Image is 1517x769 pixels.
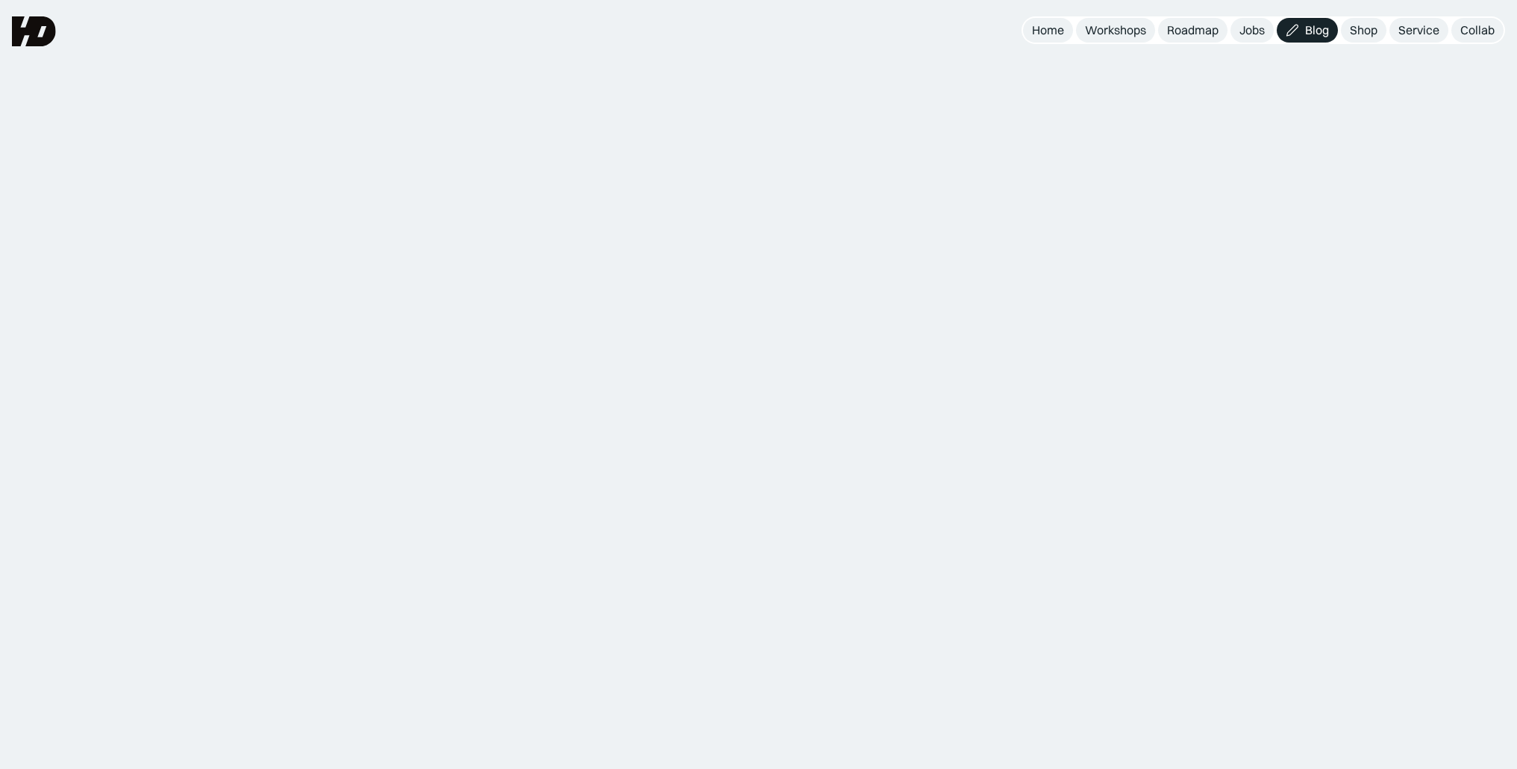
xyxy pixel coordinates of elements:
a: Workshops [1076,18,1155,43]
a: Home [1023,18,1073,43]
div: Blog [1305,22,1329,38]
div: Jobs [1239,22,1265,38]
div: Service [1398,22,1439,38]
a: Service [1389,18,1448,43]
div: Roadmap [1167,22,1219,38]
a: Jobs [1230,18,1274,43]
a: Roadmap [1158,18,1227,43]
a: Collab [1451,18,1504,43]
a: Shop [1341,18,1386,43]
a: Blog [1277,18,1338,43]
div: Workshops [1085,22,1146,38]
div: Shop [1350,22,1377,38]
div: Collab [1460,22,1495,38]
div: Home [1032,22,1064,38]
